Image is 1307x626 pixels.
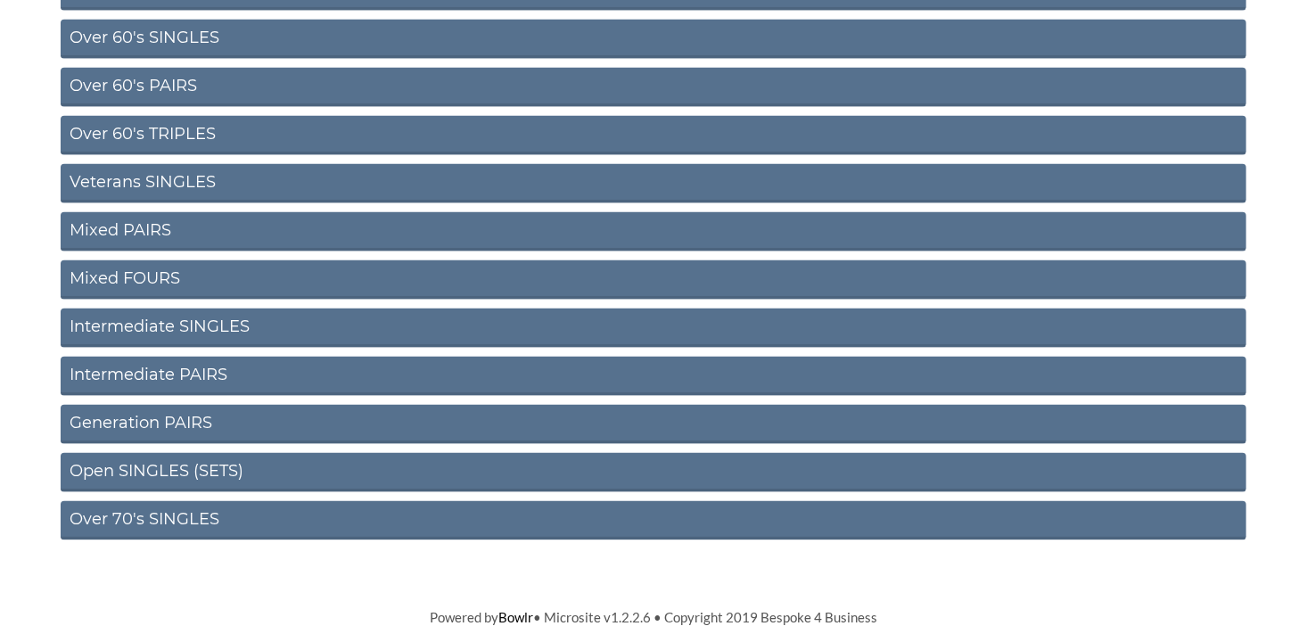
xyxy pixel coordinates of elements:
[61,68,1246,107] a: Over 60's PAIRS
[61,357,1246,396] a: Intermediate PAIRS
[61,20,1246,59] a: Over 60's SINGLES
[61,501,1246,540] a: Over 70's SINGLES
[61,116,1246,155] a: Over 60's TRIPLES
[61,309,1246,348] a: Intermediate SINGLES
[61,164,1246,203] a: Veterans SINGLES
[61,260,1246,300] a: Mixed FOURS
[498,609,533,625] a: Bowlr
[61,453,1246,492] a: Open SINGLES (SETS)
[430,609,877,625] span: Powered by • Microsite v1.2.2.6 • Copyright 2019 Bespoke 4 Business
[61,212,1246,251] a: Mixed PAIRS
[61,405,1246,444] a: Generation PAIRS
